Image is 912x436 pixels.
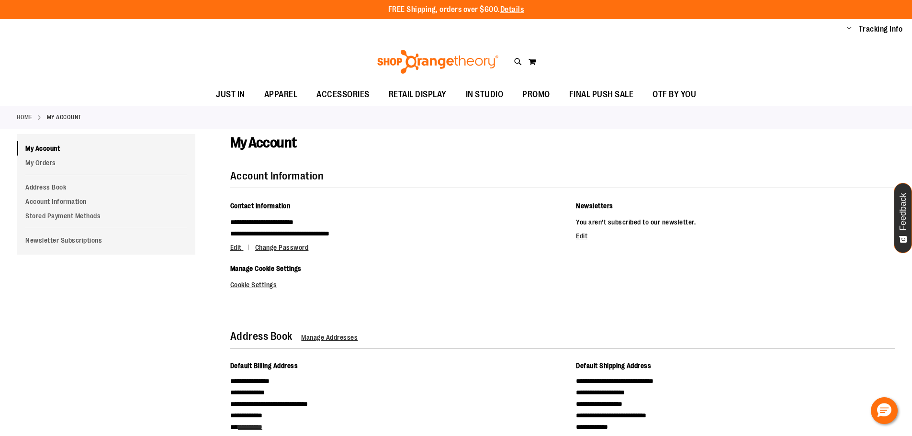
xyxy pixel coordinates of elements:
span: RETAIL DISPLAY [389,84,447,105]
button: Feedback - Show survey [894,183,912,253]
span: IN STUDIO [466,84,504,105]
a: IN STUDIO [456,84,513,106]
span: Newsletters [576,202,613,210]
span: Default Billing Address [230,362,298,369]
button: Account menu [847,24,852,34]
span: FINAL PUSH SALE [569,84,634,105]
p: You aren't subscribed to our newsletter. [576,216,895,228]
a: My Orders [17,156,195,170]
img: Shop Orangetheory [376,50,500,74]
span: Edit [230,244,242,251]
span: Feedback [899,193,908,231]
span: Manage Cookie Settings [230,265,302,272]
a: Tracking Info [859,24,903,34]
span: APPAREL [264,84,298,105]
a: ACCESSORIES [307,84,379,106]
a: Edit [576,232,587,240]
a: My Account [17,141,195,156]
span: JUST IN [216,84,245,105]
a: OTF BY YOU [643,84,706,106]
a: Edit [230,244,254,251]
strong: Account Information [230,170,324,182]
strong: My Account [47,113,81,122]
span: OTF BY YOU [653,84,696,105]
a: Address Book [17,180,195,194]
p: FREE Shipping, orders over $600. [388,4,524,15]
a: RETAIL DISPLAY [379,84,456,106]
span: Default Shipping Address [576,362,651,369]
a: JUST IN [206,84,255,106]
a: Account Information [17,194,195,209]
a: Change Password [255,244,309,251]
a: Home [17,113,32,122]
a: Details [500,5,524,14]
a: FINAL PUSH SALE [560,84,643,106]
span: PROMO [522,84,550,105]
strong: Address Book [230,330,293,342]
span: My Account [230,134,297,151]
span: ACCESSORIES [316,84,370,105]
a: Stored Payment Methods [17,209,195,223]
a: PROMO [513,84,560,106]
a: Manage Addresses [301,334,358,341]
a: APPAREL [255,84,307,106]
a: Newsletter Subscriptions [17,233,195,247]
span: Contact Information [230,202,291,210]
button: Hello, have a question? Let’s chat. [871,397,898,424]
a: Cookie Settings [230,281,277,289]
